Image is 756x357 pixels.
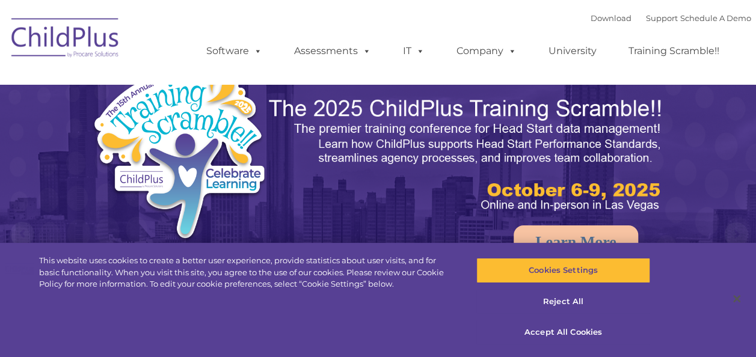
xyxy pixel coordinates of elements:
a: Learn More [514,225,638,259]
a: Training Scramble!! [616,39,731,63]
button: Close [724,285,750,312]
a: Download [591,13,632,23]
button: Cookies Settings [476,258,650,283]
button: Accept All Cookies [476,320,650,345]
a: Support [646,13,678,23]
button: Reject All [476,289,650,314]
span: Phone number [167,129,218,138]
a: Company [444,39,529,63]
a: Assessments [282,39,383,63]
font: | [591,13,751,23]
div: This website uses cookies to create a better user experience, provide statistics about user visit... [39,255,453,290]
a: IT [391,39,437,63]
img: ChildPlus by Procare Solutions [5,10,126,70]
span: Last name [167,79,204,88]
a: Software [194,39,274,63]
a: Schedule A Demo [680,13,751,23]
a: University [536,39,609,63]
